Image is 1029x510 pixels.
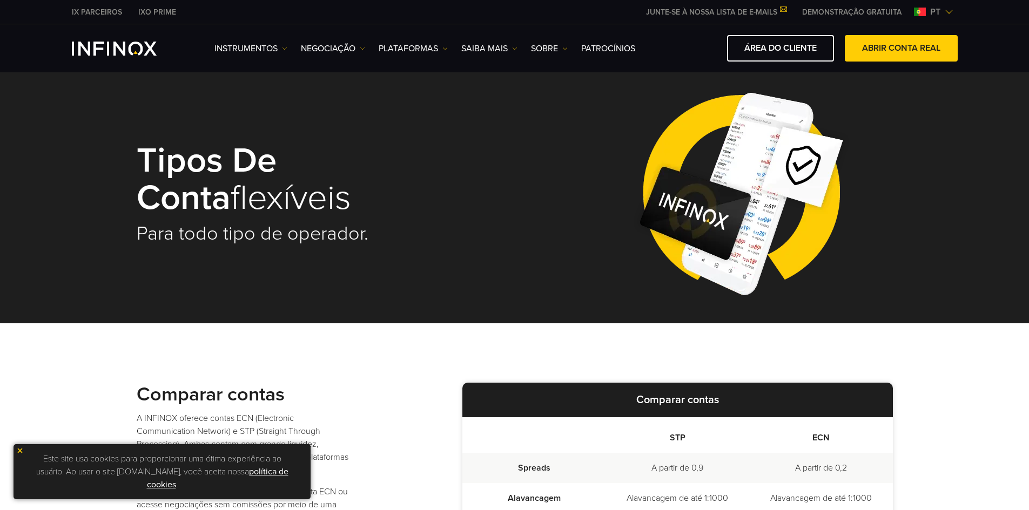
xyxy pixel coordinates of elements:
th: STP [606,417,749,453]
a: INFINOX Logo [72,42,182,56]
a: ÁREA DO CLIENTE [727,35,834,62]
span: pt [926,5,945,18]
a: PLATAFORMAS [379,42,448,55]
a: ABRIR CONTA REAL [845,35,958,62]
h2: Para todo tipo de operador. [137,222,500,246]
h1: flexíveis [137,142,500,216]
td: A partir de 0,9 [606,453,749,483]
a: Saiba mais [461,42,517,55]
p: A INFINOX oferece contas ECN (Electronic Communication Network) e STP (Straight Through Processin... [137,412,353,477]
a: Patrocínios [581,42,635,55]
strong: Comparar contas [137,383,285,406]
img: yellow close icon [16,447,24,454]
td: Spreads [462,453,606,483]
th: ECN [749,417,893,453]
a: Instrumentos [214,42,287,55]
a: INFINOX [64,6,130,18]
a: INFINOX [130,6,184,18]
p: Este site usa cookies para proporcionar uma ótima experiência ao usuário. Ao usar o site [DOMAIN_... [19,450,305,494]
strong: Tipos de conta [137,139,277,219]
a: SOBRE [531,42,568,55]
strong: Comparar contas [636,393,719,406]
a: NEGOCIAÇÃO [301,42,365,55]
a: INFINOX MENU [794,6,910,18]
td: A partir de 0,2 [749,453,893,483]
a: JUNTE-SE À NOSSA LISTA DE E-MAILS [638,8,794,17]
